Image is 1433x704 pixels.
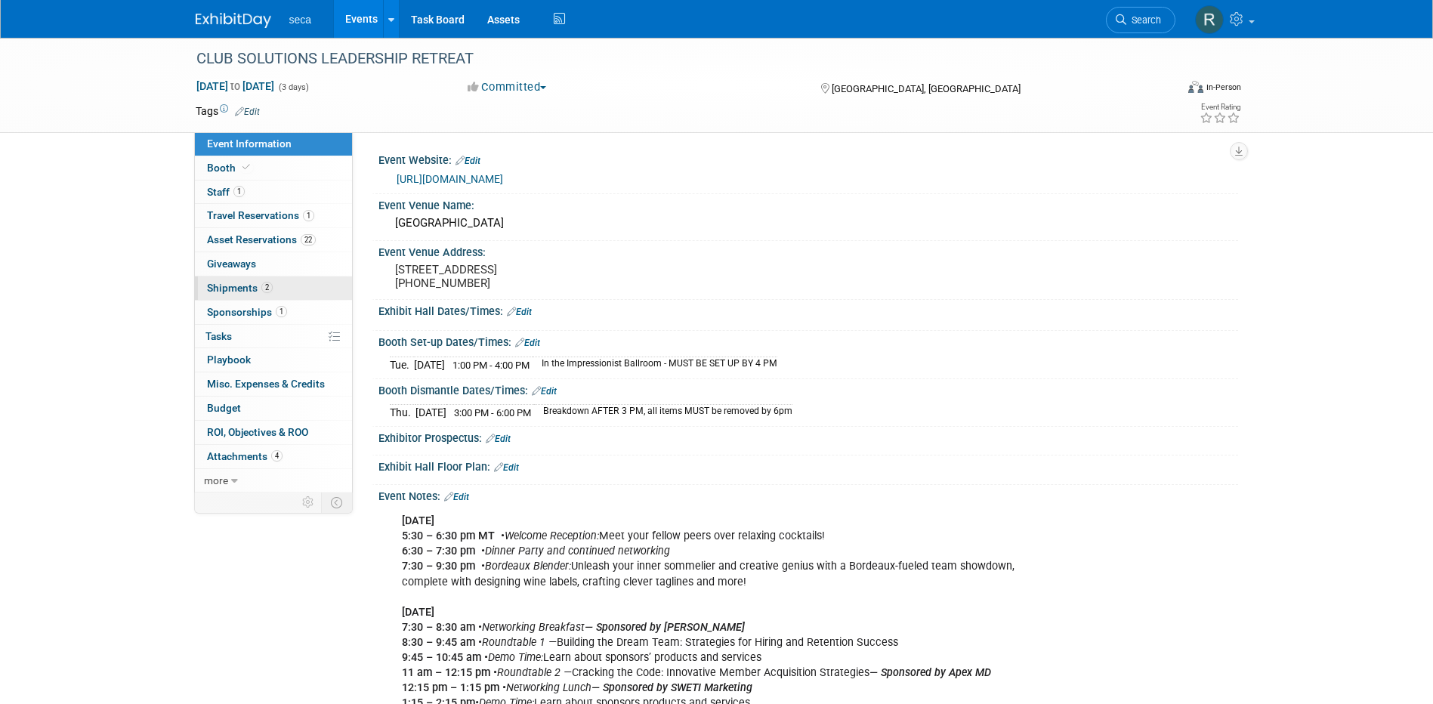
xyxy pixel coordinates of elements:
i: Bordeaux Blender: [485,560,571,573]
div: Booth Set-up Dates/Times: [378,331,1238,350]
a: Attachments4 [195,445,352,468]
img: ExhibitDay [196,13,271,28]
td: [DATE] [415,405,446,421]
div: Booth Dismantle Dates/Times: [378,379,1238,399]
span: 2 [261,282,273,293]
span: Giveaways [207,258,256,270]
a: Travel Reservations1 [195,204,352,227]
span: 1 [233,186,245,197]
span: Shipments [207,282,273,294]
div: Event Format [1086,79,1242,101]
span: 3:00 PM - 6:00 PM [454,407,531,418]
a: Playbook [195,348,352,372]
span: more [204,474,228,486]
i: Roundtable 2 — [497,666,572,679]
span: Booth [207,162,253,174]
span: [DATE] [DATE] [196,79,275,93]
td: Toggle Event Tabs [321,492,352,512]
a: Staff1 [195,181,352,204]
td: Personalize Event Tab Strip [295,492,322,512]
span: Tasks [205,330,232,342]
b: — Sponsored by SWETI Marketing [591,681,752,694]
a: Tasks [195,325,352,348]
span: seca [289,14,312,26]
span: ROI, Objectives & ROO [207,426,308,438]
td: Breakdown AFTER 3 PM, all items MUST be removed by 6pm [534,405,792,421]
a: Asset Reservations22 [195,228,352,252]
a: Edit [456,156,480,166]
b: 5:30 – 6:30 pm MT • [402,530,505,542]
span: to [228,80,242,92]
b: [DATE] [402,606,434,619]
a: Edit [494,462,519,473]
span: Attachments [207,450,283,462]
b: 12:15 pm – 1:15 pm • [402,681,506,694]
b: 6:30 – 7:30 pm • [402,545,485,557]
td: In the Impressionist Ballroom - MUST BE SET UP BY 4 PM [533,357,777,372]
i: Welcome Reception: [505,530,599,542]
span: 1 [303,210,314,221]
div: CLUB SOLUTIONS LEADERSHIP RETREAT [191,45,1153,73]
span: Search [1126,14,1161,26]
span: Budget [207,402,241,414]
a: [URL][DOMAIN_NAME] [397,173,503,185]
b: 7:30 – 9:30 pm • [402,560,485,573]
span: Event Information [207,137,292,150]
span: 22 [301,234,316,245]
span: Sponsorships [207,306,287,318]
b: 9:45 – 10:45 am • [402,651,488,664]
a: Booth [195,156,352,180]
i: Networking Lunch [506,681,752,694]
span: Travel Reservations [207,209,314,221]
span: Asset Reservations [207,233,316,245]
a: Edit [532,386,557,397]
a: Search [1106,7,1175,33]
a: Budget [195,397,352,420]
div: Event Website: [378,149,1238,168]
i: Networking Breakfast [482,621,745,634]
a: Giveaways [195,252,352,276]
a: Edit [444,492,469,502]
b: — Sponsored by [PERSON_NAME] [585,621,745,634]
b: — Sponsored by Apex MD [869,666,991,679]
a: Misc. Expenses & Credits [195,372,352,396]
span: [GEOGRAPHIC_DATA], [GEOGRAPHIC_DATA] [832,83,1021,94]
pre: [STREET_ADDRESS] [PHONE_NUMBER] [395,263,720,290]
div: Exhibit Hall Floor Plan: [378,455,1238,475]
div: Event Rating [1200,103,1240,111]
a: Edit [515,338,540,348]
span: Playbook [207,354,251,366]
b: 7:30 – 8:30 am • [402,621,482,634]
a: Shipments2 [195,276,352,300]
img: Format-Inperson.png [1188,81,1203,93]
a: Edit [507,307,532,317]
td: Tags [196,103,260,119]
div: Event Venue Address: [378,241,1238,260]
div: [GEOGRAPHIC_DATA] [390,212,1227,235]
b: 8:30 – 9:45 am • [402,636,482,649]
button: Committed [462,79,552,95]
div: Event Venue Name: [378,194,1238,213]
div: In-Person [1206,82,1241,93]
a: more [195,469,352,492]
a: Edit [235,107,260,117]
b: [DATE] [402,514,434,527]
span: 1:00 PM - 4:00 PM [452,360,530,371]
b: 11 am – 12:15 pm • [402,666,497,679]
i: Demo Time: [488,651,543,664]
span: (3 days) [277,82,309,92]
td: Tue. [390,357,414,372]
a: Event Information [195,132,352,156]
span: 4 [271,450,283,462]
div: Event Notes: [378,485,1238,505]
i: Roundtable 1 — [482,636,557,649]
td: Thu. [390,405,415,421]
div: Exhibitor Prospectus: [378,427,1238,446]
i: Dinner Party and continued networking [485,545,670,557]
i: Booth reservation complete [242,163,250,171]
span: Staff [207,186,245,198]
a: Edit [486,434,511,444]
span: 1 [276,306,287,317]
span: Misc. Expenses & Credits [207,378,325,390]
a: ROI, Objectives & ROO [195,421,352,444]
